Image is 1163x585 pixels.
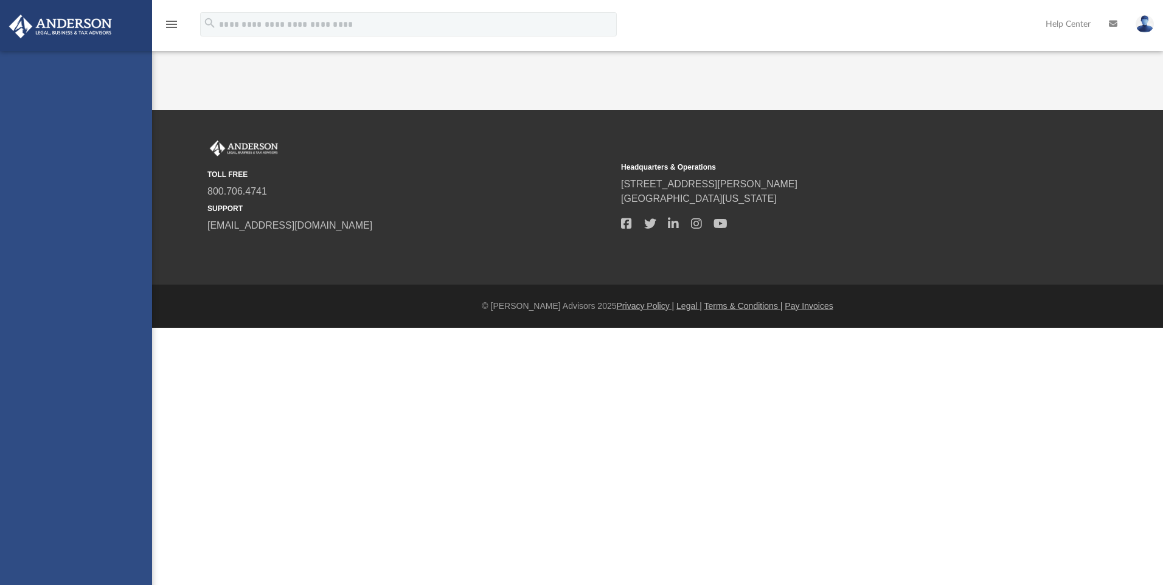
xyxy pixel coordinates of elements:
small: SUPPORT [207,203,613,214]
a: [STREET_ADDRESS][PERSON_NAME] [621,179,797,189]
i: search [203,16,217,30]
a: menu [164,23,179,32]
img: Anderson Advisors Platinum Portal [5,15,116,38]
img: Anderson Advisors Platinum Portal [207,140,280,156]
a: [GEOGRAPHIC_DATA][US_STATE] [621,193,777,204]
img: User Pic [1136,15,1154,33]
div: © [PERSON_NAME] Advisors 2025 [152,300,1163,313]
a: Pay Invoices [785,301,833,311]
a: Terms & Conditions | [704,301,783,311]
small: TOLL FREE [207,169,613,180]
i: menu [164,17,179,32]
a: [EMAIL_ADDRESS][DOMAIN_NAME] [207,220,372,230]
a: Privacy Policy | [617,301,675,311]
a: Legal | [676,301,702,311]
a: 800.706.4741 [207,186,267,196]
small: Headquarters & Operations [621,162,1026,173]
